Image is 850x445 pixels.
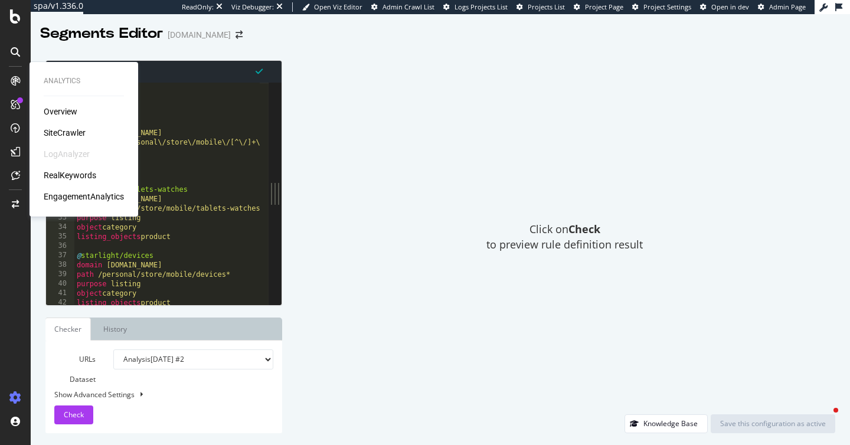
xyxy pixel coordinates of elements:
div: Save this configuration as active [720,418,826,428]
span: Project Settings [643,2,691,11]
a: Admin Page [758,2,806,12]
button: Check [54,405,93,424]
div: arrow-right-arrow-left [236,31,243,39]
div: 38 [46,260,74,270]
a: Checker [45,318,91,341]
a: EngagementAnalytics [44,191,124,202]
a: Admin Crawl List [371,2,434,12]
div: 36 [46,241,74,251]
div: ReadOnly: [182,2,214,12]
div: 37 [46,251,74,260]
span: Open in dev [711,2,749,11]
div: 34 [46,222,74,232]
span: Admin Crawl List [382,2,434,11]
div: Segments Editor [40,24,163,44]
div: [DOMAIN_NAME] [168,29,231,41]
strong: Check [568,222,600,236]
span: Check [64,410,84,420]
a: History [94,318,136,341]
span: Logs Projects List [455,2,508,11]
a: Knowledge Base [625,418,708,428]
a: Overview [44,106,77,117]
a: Project Page [574,2,623,12]
span: Click on to preview rule definition result [486,222,643,252]
div: Segments Rules Editor [46,61,282,83]
a: Open Viz Editor [302,2,362,12]
a: SiteCrawler [44,127,86,139]
div: 42 [46,298,74,307]
a: Logs Projects List [443,2,508,12]
div: 40 [46,279,74,289]
span: Syntax is valid [256,66,263,77]
div: Analytics [44,76,124,86]
span: Project Page [585,2,623,11]
div: Knowledge Base [643,418,698,428]
a: Project Settings [632,2,691,12]
div: 41 [46,289,74,298]
span: Open Viz Editor [314,2,362,11]
span: Admin Page [769,2,806,11]
div: 33 [46,213,74,222]
span: Projects List [528,2,565,11]
button: Knowledge Base [625,414,708,433]
a: Projects List [516,2,565,12]
div: Show Advanced Settings [45,390,264,400]
div: 35 [46,232,74,241]
a: Open in dev [700,2,749,12]
div: Viz Debugger: [231,2,274,12]
label: URLs Dataset [45,349,104,390]
div: LogAnalyzer [44,148,90,160]
a: RealKeywords [44,169,96,181]
iframe: Intercom live chat [810,405,838,433]
div: 39 [46,270,74,279]
button: Save this configuration as active [711,414,835,433]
